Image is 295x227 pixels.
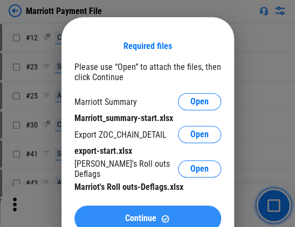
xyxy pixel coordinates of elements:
button: Open [178,160,221,178]
div: Marriott Summary [74,97,137,107]
div: Marriott_summary-start.xlsx [74,113,221,123]
div: [PERSON_NAME]'s Roll outs Deflags [74,159,178,179]
div: Required files [124,41,172,51]
button: Open [178,126,221,143]
button: Open [178,93,221,110]
span: Continue [125,214,156,223]
span: Open [190,165,209,173]
span: Open [190,97,209,106]
div: Please use “Open” to attach the files, then click Continue [74,62,221,82]
img: Continue [161,214,170,223]
div: Marriot's Roll outs-Deflags.xlsx [74,182,221,192]
div: Export ZOC_CHAIN_DETAIL [74,130,167,140]
span: Open [190,130,209,139]
div: export-start.xlsx [74,146,221,156]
